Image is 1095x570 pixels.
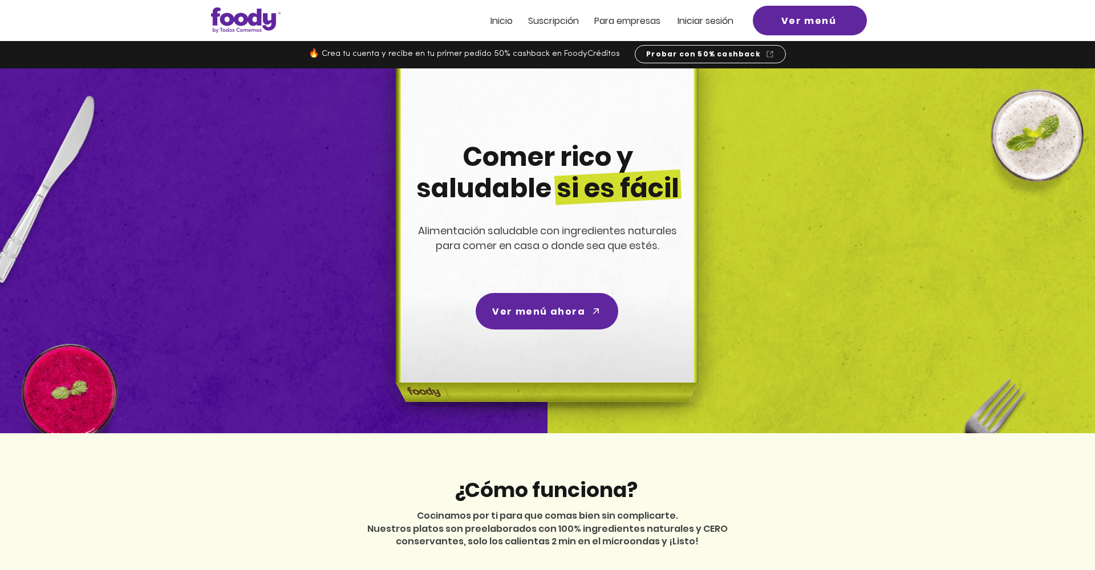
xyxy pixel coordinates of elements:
[594,14,605,27] span: Pa
[1029,504,1084,559] iframe: Messagebird Livechat Widget
[528,16,579,26] a: Suscripción
[594,16,660,26] a: Para empresas
[678,16,733,26] a: Iniciar sesión
[490,16,513,26] a: Inicio
[528,14,579,27] span: Suscripción
[678,14,733,27] span: Iniciar sesión
[490,14,513,27] span: Inicio
[781,14,837,28] span: Ver menú
[211,7,281,33] img: Logo_Foody V2.0.0 (3).png
[605,14,660,27] span: ra empresas
[753,6,867,35] a: Ver menú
